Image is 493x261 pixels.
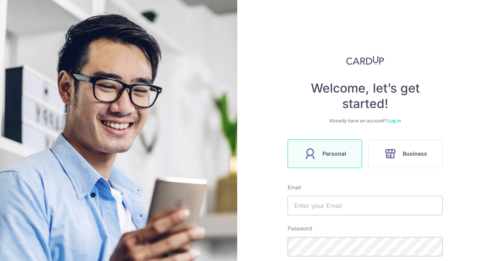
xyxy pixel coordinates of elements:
img: CardUp Logo [346,56,384,65]
label: Email [288,184,301,191]
a: Personal [284,139,365,168]
h4: Welcome, let’s get started! [288,81,443,112]
input: Enter your Email [288,196,443,215]
a: Log in [388,118,401,124]
span: Personal [322,149,346,158]
a: Business [365,139,446,168]
div: Already have an account? [288,118,443,124]
span: Business [403,149,427,158]
label: Password [288,225,312,232]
